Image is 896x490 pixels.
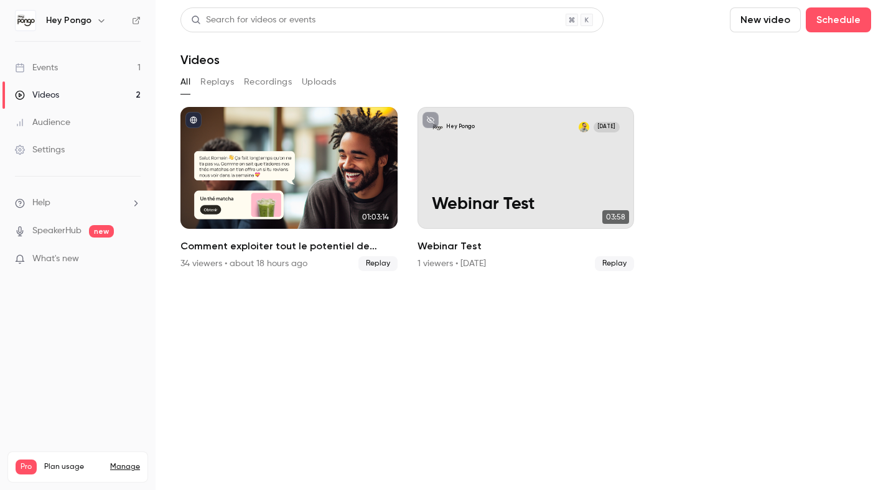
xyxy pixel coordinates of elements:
span: Replay [358,256,398,271]
button: Replays [200,72,234,92]
button: New video [730,7,801,32]
h1: Videos [180,52,220,67]
div: Settings [15,144,65,156]
div: 34 viewers • about 18 hours ago [180,257,307,270]
button: unpublished [422,112,439,128]
button: published [185,112,202,128]
button: Schedule [806,7,871,32]
span: Replay [595,256,634,271]
a: SpeakerHub [32,224,82,238]
a: Manage [110,462,140,472]
button: Recordings [244,72,292,92]
div: Audience [15,116,70,129]
button: Uploads [302,72,337,92]
span: 01:03:14 [358,210,393,224]
span: new [89,225,114,238]
a: Webinar TestHey PongoNicolas Samir[DATE]Webinar Test03:58Webinar Test1 viewers • [DATE]Replay [418,107,635,271]
img: Nicolas Samir [579,122,589,132]
div: Videos [15,89,59,101]
span: What's new [32,252,79,266]
span: [DATE] [594,122,620,132]
button: All [180,72,190,92]
h2: Comment exploiter tout le potentiel de Pongo pour générer plus de revenus ? [180,239,398,254]
span: 03:58 [602,210,629,224]
h6: Hey Pongo [46,14,91,27]
div: Events [15,62,58,74]
span: Pro [16,460,37,474]
li: Webinar Test [418,107,635,271]
span: Help [32,196,50,210]
ul: Videos [180,107,871,271]
p: Webinar Test [432,195,620,215]
p: Hey Pongo [446,123,475,131]
li: Comment exploiter tout le potentiel de Pongo pour générer plus de revenus ? [180,107,398,271]
a: 01:03:14Comment exploiter tout le potentiel de Pongo pour générer plus de revenus ?34 viewers • a... [180,107,398,271]
span: Plan usage [44,462,103,472]
h2: Webinar Test [418,239,635,254]
li: help-dropdown-opener [15,196,141,210]
div: Search for videos or events [191,14,315,27]
section: Videos [180,7,871,483]
div: 1 viewers • [DATE] [418,257,486,270]
img: Hey Pongo [16,11,35,30]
